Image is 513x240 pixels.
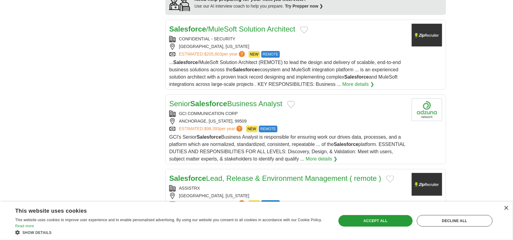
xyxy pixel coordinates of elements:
button: Add to favorite jobs [287,101,295,108]
a: Salesforce/MuleSoft Solution Architect [169,25,295,33]
span: NEW [249,200,260,207]
strong: Salesforce [190,100,227,108]
button: Add to favorite jobs [300,26,308,33]
div: GCI COMMUNICATION CORP [169,110,407,117]
div: Show details [15,229,327,235]
div: Close [504,206,508,211]
div: CONFIDENTIAL - SECURITY [169,36,407,42]
strong: Salesforce [334,142,359,147]
span: REMOTE [259,126,277,132]
span: ? [236,126,243,132]
strong: Salesforce [169,174,206,182]
div: [GEOGRAPHIC_DATA], [US_STATE] [169,43,407,50]
span: Show details [22,231,52,235]
span: NEW [246,126,258,132]
div: Decline all [417,215,493,227]
a: Read more, opens a new window [15,224,34,228]
a: More details ❯ [343,81,374,88]
span: NEW [249,51,260,58]
strong: Salesforce [173,60,198,65]
span: GCI's Senior Business Analyst is responsible for ensuring work our drives data, processes, and a ... [169,134,405,161]
img: Company logo [412,24,442,46]
span: REMOTE [261,51,280,58]
span: $104,161 [204,201,222,206]
span: REMOTE [261,200,280,207]
div: ASSISTRX [169,185,407,191]
span: This website uses cookies to improve user experience and to enable personalised advertising. By u... [15,218,322,222]
img: Company logo [412,173,442,196]
span: $98,393 [204,126,220,131]
span: $205,803 [204,52,222,56]
span: ? [239,51,245,57]
a: More details ❯ [306,155,338,163]
div: Accept all [339,215,413,227]
span: ... /MuleSoft Solution Architect (REMOTE) to lead the design and delivery of scalable, end-to-end... [169,60,401,87]
div: This website uses cookies [15,205,312,215]
a: Try Prepper now ❯ [285,4,323,8]
img: Company logo [412,98,442,121]
strong: Salesforce [169,25,206,33]
strong: Salesforce [233,67,257,72]
a: ESTIMATED:$205,803per year? [179,51,246,58]
span: ? [239,200,245,206]
div: ANCHORAGE, [US_STATE], 99509 [169,118,407,124]
strong: Salesforce [197,134,221,140]
button: Add to favorite jobs [386,175,394,183]
strong: Salesforce [344,74,369,79]
div: [GEOGRAPHIC_DATA], [US_STATE] [169,193,407,199]
a: ESTIMATED:$98,393per year? [179,126,244,132]
a: ESTIMATED:$104,161per year? [179,200,246,207]
a: SalesforceLead, Release & Environment Management ( remote ) [169,174,381,182]
a: SeniorSalesforceBusiness Analyst [169,100,282,108]
div: Use our AI interview coach to help you prepare. [195,3,323,9]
